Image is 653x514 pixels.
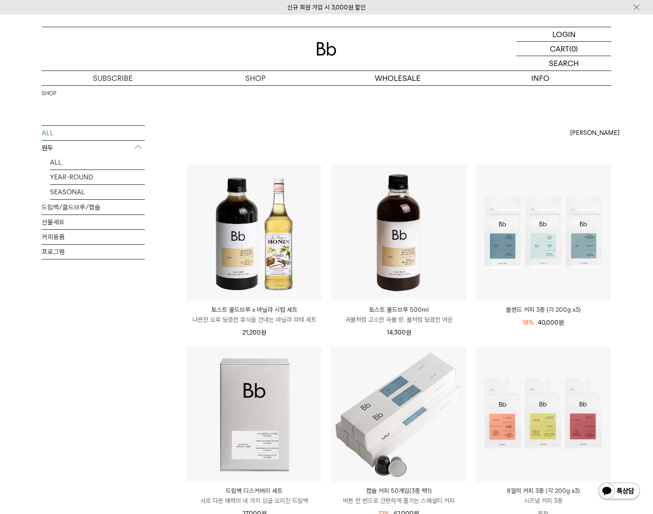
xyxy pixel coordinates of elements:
a: 8월의 커피 3종 (각 200g x3) 시즈널 커피 3종 [476,486,611,506]
p: 서로 다른 매력의 네 가지 싱글 오리진 드립백 [187,496,322,506]
img: 드립백 디스커버리 세트 [187,347,322,482]
a: ALL [42,126,145,140]
p: 토스트 콜드브루 500ml [331,305,466,315]
a: 토스트 콜드브루 x 바닐라 시럽 세트 나른한 오후 달콤한 휴식을 건네는 바닐라 라떼 세트 [187,305,322,325]
p: 버튼 한 번으로 간편하게 즐기는 스페셜티 커피 [331,496,466,506]
div: 18% [523,318,534,328]
a: 프로그램 [42,245,145,259]
a: YEAR-ROUND [50,170,145,184]
a: 선물세트 [42,215,145,229]
p: LOGIN [552,27,576,41]
p: CART [550,42,569,56]
img: 블렌드 커피 3종 (각 200g x3) [476,165,611,301]
span: 원 [261,329,266,336]
a: SUBSCRIBE [42,71,184,85]
p: WHOLESALE [326,71,469,85]
p: 시즈널 커피 3종 [476,496,611,506]
a: LOGIN [516,27,611,42]
p: 드립백 디스커버리 세트 [187,486,322,496]
p: 캡슐 커피 50개입(3종 택1) [331,486,466,496]
a: 캡슐 커피 50개입(3종 택1) 버튼 한 번으로 간편하게 즐기는 스페셜티 커피 [331,486,466,506]
p: INFO [469,71,611,85]
span: 21,200 [242,329,266,336]
img: 로고 [317,42,336,56]
img: 카카오톡 채널 1:1 채팅 버튼 [598,482,641,502]
p: 8월의 커피 3종 (각 200g x3) [476,486,611,496]
img: 8월의 커피 3종 (각 200g x3) [476,347,611,482]
span: 40,000 [538,319,564,326]
a: 신규 회원 가입 시 3,000원 할인 [287,4,366,11]
a: 토스트 콜드브루 500ml 곡물처럼 고소한 곡물 향, 꿀처럼 달콤한 여운 [331,305,466,325]
a: SEASONAL [50,185,145,199]
span: 원 [406,329,411,336]
span: [PERSON_NAME] [570,128,620,138]
a: ALL [50,155,145,170]
img: 토스트 콜드브루 x 바닐라 시럽 세트 [187,165,322,301]
a: SHOP [184,71,326,85]
p: 원두 [42,141,145,156]
img: 캡슐 커피 50개입(3종 택1) [331,347,466,482]
p: 나른한 오후 달콤한 휴식을 건네는 바닐라 라떼 세트 [187,315,322,325]
a: 토스트 콜드브루 500ml [331,165,466,301]
a: CART (0) [516,42,611,56]
a: 블렌드 커피 3종 (각 200g x3) [476,305,611,315]
span: 14,300 [387,329,411,336]
a: 커피용품 [42,230,145,244]
p: 토스트 콜드브루 x 바닐라 시럽 세트 [187,305,322,315]
p: 곡물처럼 고소한 곡물 향, 꿀처럼 달콤한 여운 [331,315,466,325]
span: 원 [558,319,564,326]
a: SHOP [42,90,56,98]
p: SEARCH [549,56,579,71]
a: 드립백 디스커버리 세트 서로 다른 매력의 네 가지 싱글 오리진 드립백 [187,486,322,506]
p: (0) [569,42,578,56]
a: 드립백/콜드브루/캡슐 [42,200,145,215]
